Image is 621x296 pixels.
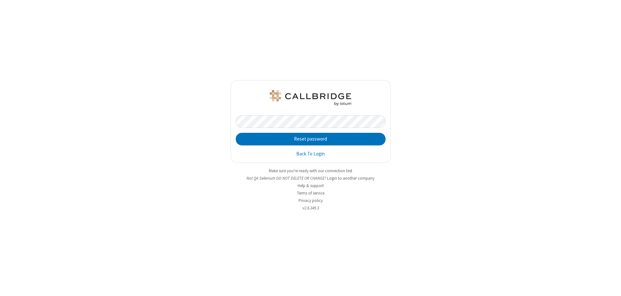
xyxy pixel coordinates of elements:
a: Privacy policy [299,198,323,203]
button: Login to another company [327,175,375,181]
button: Reset password [236,133,386,146]
a: Terms of service [297,190,324,196]
img: QA Selenium DO NOT DELETE OR CHANGE [268,90,353,106]
a: Back To Login [296,150,325,158]
li: v2.6.349.3 [231,205,391,211]
a: Make sure you're ready with our connection test [269,168,352,174]
li: Not QA Selenium DO NOT DELETE OR CHANGE? [231,175,391,181]
a: Help & support [298,183,324,188]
